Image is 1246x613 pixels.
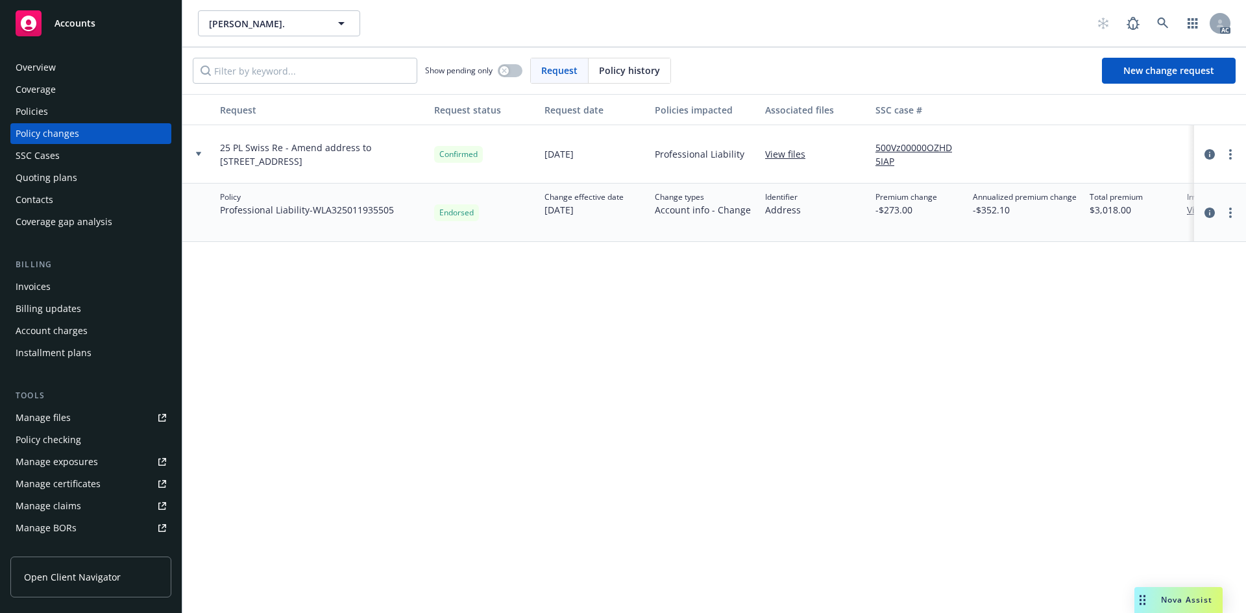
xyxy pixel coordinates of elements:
[539,94,650,125] button: Request date
[1161,594,1212,605] span: Nova Assist
[655,203,751,217] span: Account info - Change
[1134,587,1151,613] div: Drag to move
[434,103,534,117] div: Request status
[599,64,660,77] span: Policy history
[10,429,171,450] a: Policy checking
[220,203,394,217] span: Professional Liability - WLA325011935505
[875,203,937,217] span: -$273.00
[16,123,79,144] div: Policy changes
[650,94,760,125] button: Policies impacted
[1090,203,1143,217] span: $3,018.00
[1223,147,1238,162] a: more
[193,58,417,84] input: Filter by keyword...
[760,94,870,125] button: Associated files
[10,145,171,166] a: SSC Cases
[973,203,1077,217] span: -$352.10
[16,276,51,297] div: Invoices
[544,203,624,217] span: [DATE]
[10,298,171,319] a: Billing updates
[765,103,865,117] div: Associated files
[875,103,962,117] div: SSC case #
[16,496,81,516] div: Manage claims
[10,211,171,232] a: Coverage gap analysis
[1090,191,1143,203] span: Total premium
[16,429,81,450] div: Policy checking
[10,79,171,100] a: Coverage
[10,258,171,271] div: Billing
[16,518,77,538] div: Manage BORs
[655,191,751,203] span: Change types
[10,101,171,122] a: Policies
[1102,58,1236,84] a: New change request
[544,103,644,117] div: Request date
[220,191,394,203] span: Policy
[1090,10,1116,36] a: Start snowing
[16,145,60,166] div: SSC Cases
[182,125,215,184] div: Toggle Row Expanded
[16,57,56,78] div: Overview
[10,540,171,560] a: Summary of insurance
[10,167,171,188] a: Quoting plans
[10,189,171,210] a: Contacts
[16,320,88,341] div: Account charges
[439,207,474,219] span: Endorsed
[10,451,171,472] a: Manage exposures
[1180,10,1206,36] a: Switch app
[1202,147,1217,162] a: circleInformation
[655,103,755,117] div: Policies impacted
[1223,205,1238,221] a: more
[16,79,56,100] div: Coverage
[10,389,171,402] div: Tools
[1150,10,1176,36] a: Search
[10,496,171,516] a: Manage claims
[16,343,92,363] div: Installment plans
[16,298,81,319] div: Billing updates
[10,407,171,428] a: Manage files
[220,141,424,168] span: 25 PL Swiss Re - Amend address to [STREET_ADDRESS]
[544,147,574,161] span: [DATE]
[10,343,171,363] a: Installment plans
[16,474,101,494] div: Manage certificates
[870,94,968,125] button: SSC case #
[10,518,171,538] a: Manage BORs
[439,149,478,160] span: Confirmed
[55,18,95,29] span: Accounts
[16,189,53,210] div: Contacts
[10,123,171,144] a: Policy changes
[16,451,98,472] div: Manage exposures
[10,474,171,494] a: Manage certificates
[220,103,424,117] div: Request
[16,540,114,560] div: Summary of insurance
[1123,64,1214,77] span: New change request
[215,94,429,125] button: Request
[544,191,624,203] span: Change effective date
[425,65,493,76] span: Show pending only
[1202,205,1217,221] a: circleInformation
[429,94,539,125] button: Request status
[10,320,171,341] a: Account charges
[16,101,48,122] div: Policies
[541,64,578,77] span: Request
[1120,10,1146,36] a: Report a Bug
[10,57,171,78] a: Overview
[875,141,962,168] a: 500Vz00000OZHD5IAP
[16,167,77,188] div: Quoting plans
[209,17,321,30] span: [PERSON_NAME].
[10,276,171,297] a: Invoices
[24,570,121,584] span: Open Client Navigator
[1134,587,1223,613] button: Nova Assist
[765,191,801,203] span: Identifier
[10,5,171,42] a: Accounts
[655,147,744,161] span: Professional Liability
[16,407,71,428] div: Manage files
[875,191,937,203] span: Premium change
[765,203,801,217] span: Address
[198,10,360,36] button: [PERSON_NAME].
[16,211,112,232] div: Coverage gap analysis
[182,184,215,242] div: Toggle Row Expanded
[973,191,1077,203] span: Annualized premium change
[765,147,816,161] a: View files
